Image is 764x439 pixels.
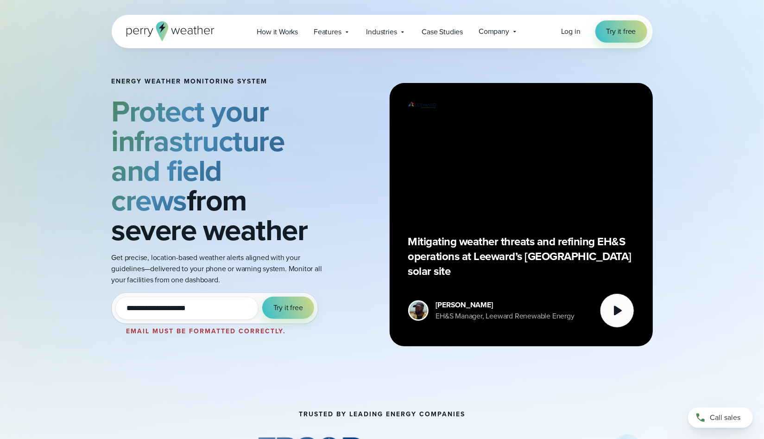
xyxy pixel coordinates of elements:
[479,26,509,37] span: Company
[561,26,581,37] a: Log in
[422,26,463,38] span: Case Studies
[112,89,284,222] strong: Protect your infrastructure and field crews
[410,302,427,319] img: Donald Dennis Headshot
[408,234,634,279] p: Mitigating weather threats and refining EH&S operations at Leeward’s [GEOGRAPHIC_DATA] solar site
[414,22,471,41] a: Case Studies
[249,22,306,41] a: How it Works
[299,411,465,418] h2: Trusted by leading energy companies
[436,299,575,311] div: [PERSON_NAME]
[257,26,298,38] span: How it Works
[112,252,328,286] p: Get precise, location-based weather alerts aligned with your guidelines—delivered to your phone o...
[436,311,575,322] div: EH&S Manager, Leeward Renewable Energy
[606,26,636,37] span: Try it free
[595,20,647,43] a: Try it free
[710,412,740,423] span: Call sales
[262,297,314,319] button: Try it free
[112,78,328,85] h1: Energy Weather Monitoring System
[408,102,436,108] img: Leeward Renewable Energy Logo
[688,407,753,428] a: Call sales
[126,326,286,336] label: Email must be formatted correctly.
[112,96,328,245] h2: from severe weather
[314,26,341,38] span: Features
[273,302,303,313] span: Try it free
[366,26,397,38] span: Industries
